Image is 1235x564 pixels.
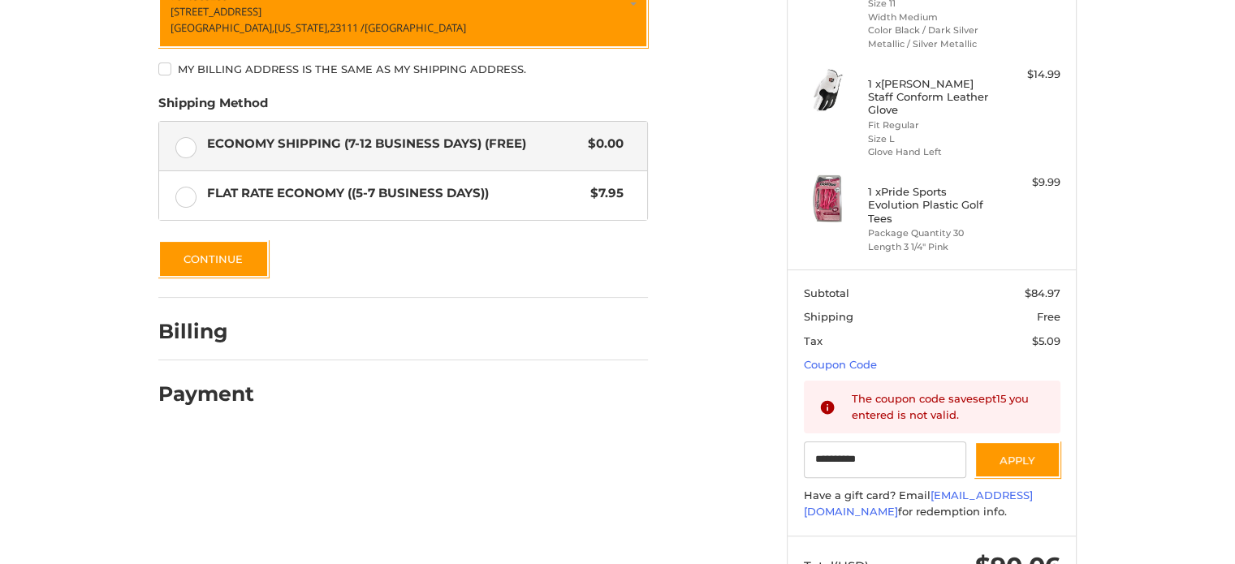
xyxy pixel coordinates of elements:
[868,24,992,50] li: Color Black / Dark Silver Metallic / Silver Metallic
[1025,286,1060,299] span: $84.97
[582,184,624,203] span: $7.95
[158,62,648,75] label: My billing address is the same as my shipping address.
[365,20,466,35] span: [GEOGRAPHIC_DATA]
[158,319,253,344] h2: Billing
[158,94,268,120] legend: Shipping Method
[804,488,1060,519] div: Have a gift card? Email for redemption info.
[158,381,254,407] h2: Payment
[868,145,992,159] li: Glove Hand Left
[207,135,581,153] span: Economy Shipping (7-12 Business Days) (Free)
[804,489,1033,518] a: [EMAIL_ADDRESS][DOMAIN_NAME]
[996,67,1060,83] div: $14.99
[804,334,823,347] span: Tax
[207,184,583,203] span: Flat Rate Economy ((5-7 Business Days))
[868,226,992,240] li: Package Quantity 30
[1032,334,1060,347] span: $5.09
[868,77,992,117] h4: 1 x [PERSON_NAME] Staff Conform Leather Glove
[330,20,365,35] span: 23111 /
[580,135,624,153] span: $0.00
[804,441,967,478] input: Gift Certificate or Coupon Code
[171,4,261,19] span: [STREET_ADDRESS]
[974,441,1060,478] button: Apply
[1037,310,1060,323] span: Free
[868,11,992,24] li: Width Medium
[996,174,1060,191] div: $9.99
[868,118,992,132] li: Fit Regular
[868,240,992,254] li: Length 3 1/4" Pink
[804,358,877,371] a: Coupon Code
[868,132,992,146] li: Size L
[171,20,274,35] span: [GEOGRAPHIC_DATA],
[852,391,1045,423] div: The coupon code savesept15 you entered is not valid.
[158,240,269,278] button: Continue
[804,310,853,323] span: Shipping
[274,20,330,35] span: [US_STATE],
[804,286,849,299] span: Subtotal
[868,185,992,225] h4: 1 x Pride Sports Evolution Plastic Golf Tees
